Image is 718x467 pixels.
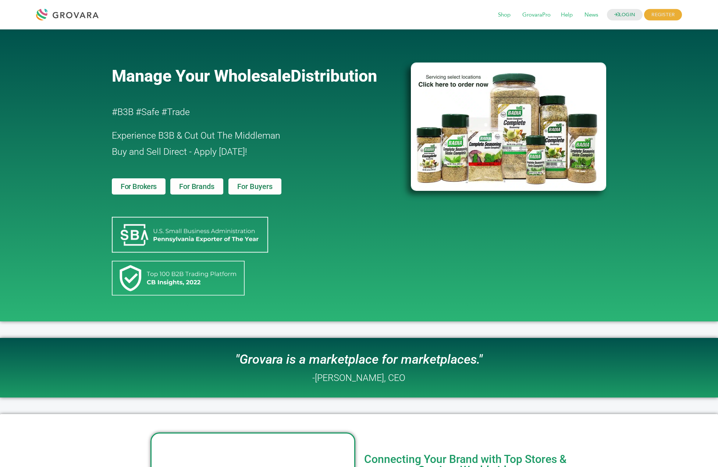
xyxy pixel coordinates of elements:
a: Help [556,11,578,19]
span: For Brokers [121,183,157,190]
span: News [579,8,603,22]
a: For Brands [170,178,223,195]
span: Buy and Sell Direct - Apply [DATE]! [112,146,247,157]
a: LOGIN [607,9,643,21]
span: Experience B3B & Cut Out The Middleman [112,130,280,141]
i: "Grovara is a marketplace for marketplaces." [235,352,483,367]
a: GrovaraPro [517,11,556,19]
span: Manage Your Wholesale [112,66,291,86]
span: For Brands [179,183,214,190]
span: Shop [493,8,516,22]
a: News [579,11,603,19]
span: GrovaraPro [517,8,556,22]
span: REGISTER [644,9,682,21]
a: For Buyers [228,178,281,195]
a: For Brokers [112,178,166,195]
a: Manage Your WholesaleDistribution [112,66,399,86]
span: Distribution [291,66,377,86]
span: For Buyers [237,183,273,190]
h2: -[PERSON_NAME], CEO [312,373,405,382]
h2: #B3B #Safe #Trade [112,104,369,120]
span: Help [556,8,578,22]
a: Shop [493,11,516,19]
